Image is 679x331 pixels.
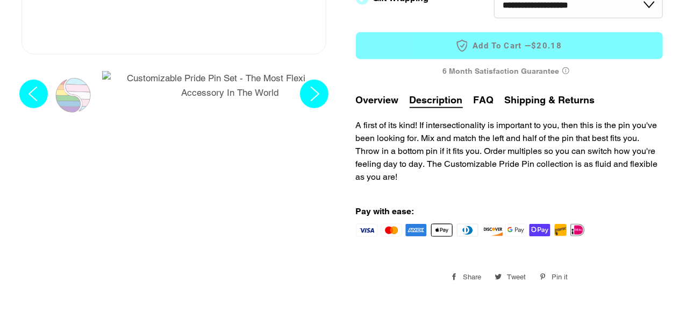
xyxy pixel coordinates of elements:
[356,93,399,107] button: Overview
[356,108,663,237] div: A first of its kind! If intersectionality is important to you, then this is the pin you've been l...
[99,71,361,104] button: Customizable Pride Pin Set - The Most Flexible Pride Accessory In The World
[356,32,663,59] button: Add to Cart —$20.18
[356,61,663,81] div: 6 Month Satisfaction Guarantee
[372,39,647,53] span: Add to Cart —
[356,205,663,218] b: Pay with ease:
[297,71,332,121] button: Next slide
[507,269,531,285] span: Tweet
[531,40,562,52] span: $20.18
[474,93,494,107] button: FAQ
[552,269,573,285] span: Pin it
[463,269,487,285] span: Share
[16,71,51,121] button: Previous slide
[356,223,585,237] img: payment.svg
[505,93,595,107] button: Shipping & Returns
[410,93,463,108] button: Description
[102,71,358,100] img: Customizable Pride Pin Set - The Most Flexible Pride Accessory In The World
